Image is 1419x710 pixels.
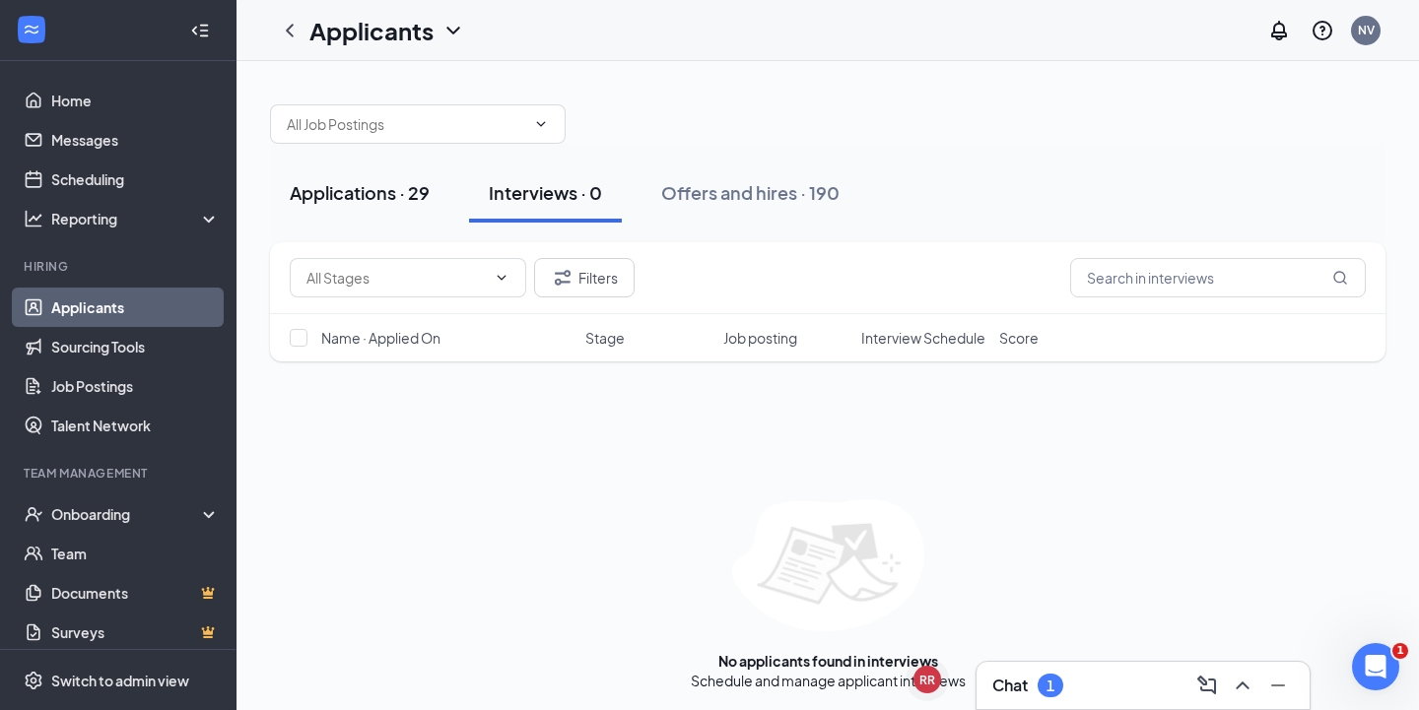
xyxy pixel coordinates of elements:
[51,534,220,573] a: Team
[51,504,203,524] div: Onboarding
[1352,643,1399,690] iframe: Intercom live chat
[51,573,220,613] a: DocumentsCrown
[441,19,465,42] svg: ChevronDown
[1266,674,1290,697] svg: Minimize
[489,180,602,205] div: Interviews · 0
[278,19,302,42] svg: ChevronLeft
[661,180,840,205] div: Offers and hires · 190
[51,366,220,406] a: Job Postings
[51,613,220,652] a: SurveysCrown
[1392,643,1408,659] span: 1
[309,14,434,47] h1: Applicants
[1332,270,1348,286] svg: MagnifyingGlass
[24,671,43,690] svg: Settings
[999,328,1039,348] span: Score
[1231,674,1254,697] svg: ChevronUp
[24,465,216,482] div: Team Management
[1358,22,1375,38] div: NV
[51,327,220,366] a: Sourcing Tools
[51,160,220,199] a: Scheduling
[1262,670,1294,701] button: Minimize
[51,406,220,445] a: Talent Network
[1267,19,1291,42] svg: Notifications
[321,328,440,348] span: Name · Applied On
[919,672,935,688] div: RR
[992,675,1028,696] h3: Chat
[1195,674,1219,697] svg: ComposeMessage
[51,209,221,228] div: Reporting
[51,81,220,120] a: Home
[51,288,220,327] a: Applicants
[691,671,966,690] div: Schedule and manage applicant interviews
[534,258,635,297] button: Filter Filters
[1227,670,1258,701] button: ChevronUp
[51,671,189,690] div: Switch to admin view
[861,328,985,348] span: Interview Schedule
[1047,678,1054,694] div: 1
[585,328,625,348] span: Stage
[306,267,486,289] input: All Stages
[1311,19,1334,42] svg: QuestionInfo
[1191,670,1223,701] button: ComposeMessage
[494,270,509,286] svg: ChevronDown
[190,21,210,40] svg: Collapse
[718,651,938,671] div: No applicants found in interviews
[533,116,549,132] svg: ChevronDown
[551,266,574,290] svg: Filter
[24,209,43,228] svg: Analysis
[1070,258,1366,297] input: Search in interviews
[732,499,924,631] img: empty-state
[24,258,216,275] div: Hiring
[24,504,43,524] svg: UserCheck
[287,113,525,135] input: All Job Postings
[723,328,797,348] span: Job posting
[22,20,41,39] svg: WorkstreamLogo
[290,180,430,205] div: Applications · 29
[51,120,220,160] a: Messages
